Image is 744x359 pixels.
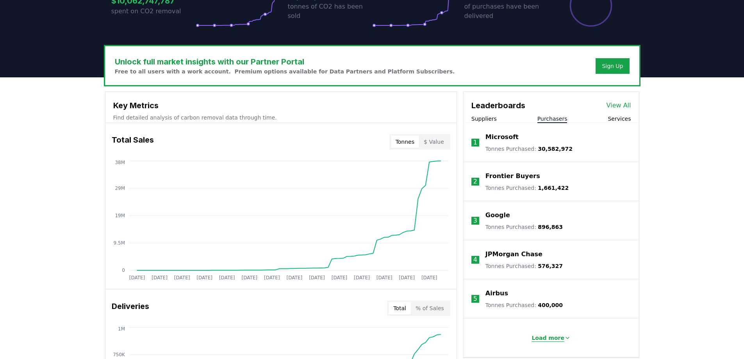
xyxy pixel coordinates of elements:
[485,184,569,192] p: Tonnes Purchased :
[391,136,419,148] button: Tonnes
[464,2,549,21] p: of purchases have been delivered
[471,115,497,123] button: Suppliers
[174,275,190,280] tspan: [DATE]
[389,302,411,314] button: Total
[532,334,564,342] p: Load more
[112,134,154,150] h3: Total Sales
[538,302,563,308] span: 400,000
[473,138,477,147] p: 1
[419,136,449,148] button: $ Value
[118,326,125,332] tspan: 1M
[113,114,449,121] p: Find detailed analysis of carbon removal data through time.
[115,160,125,165] tspan: 38M
[607,101,631,110] a: View All
[485,250,542,259] a: JPMorgan Chase
[115,186,125,191] tspan: 29M
[485,132,519,142] a: Microsoft
[538,185,569,191] span: 1,661,422
[485,171,540,181] a: Frontier Buyers
[473,177,477,186] p: 2
[485,262,563,270] p: Tonnes Purchased :
[473,255,477,264] p: 4
[115,213,125,218] tspan: 19M
[399,275,415,280] tspan: [DATE]
[264,275,280,280] tspan: [DATE]
[485,289,508,298] a: Airbus
[471,100,525,111] h3: Leaderboards
[354,275,370,280] tspan: [DATE]
[538,146,573,152] span: 30,582,972
[122,268,125,273] tspan: 0
[376,275,392,280] tspan: [DATE]
[602,62,623,70] a: Sign Up
[525,330,577,346] button: Load more
[485,211,510,220] a: Google
[473,294,477,304] p: 5
[111,7,196,16] p: spent on CO2 removal
[538,263,563,269] span: 576,327
[596,58,629,74] button: Sign Up
[113,240,125,246] tspan: 9.5M
[608,115,631,123] button: Services
[196,275,212,280] tspan: [DATE]
[485,301,563,309] p: Tonnes Purchased :
[112,300,149,316] h3: Deliveries
[113,100,449,111] h3: Key Metrics
[219,275,235,280] tspan: [DATE]
[485,145,573,153] p: Tonnes Purchased :
[485,223,563,231] p: Tonnes Purchased :
[538,224,563,230] span: 896,863
[421,275,437,280] tspan: [DATE]
[152,275,168,280] tspan: [DATE]
[309,275,325,280] tspan: [DATE]
[537,115,567,123] button: Purchasers
[241,275,257,280] tspan: [DATE]
[288,2,372,21] p: tonnes of CO2 has been sold
[286,275,302,280] tspan: [DATE]
[411,302,449,314] button: % of Sales
[331,275,347,280] tspan: [DATE]
[115,56,455,68] h3: Unlock full market insights with our Partner Portal
[113,352,125,357] tspan: 750K
[473,216,477,225] p: 3
[129,275,145,280] tspan: [DATE]
[115,68,455,75] p: Free to all users with a work account. Premium options available for Data Partners and Platform S...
